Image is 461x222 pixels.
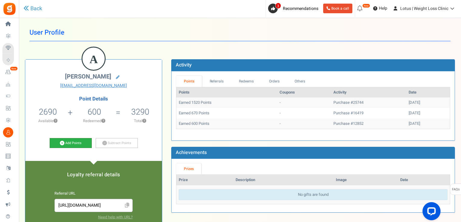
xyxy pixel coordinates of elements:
button: ? [54,119,57,123]
a: Book a call [323,4,352,13]
span: 3 [275,3,281,9]
span: FAQs [452,184,460,195]
th: Date [406,87,450,98]
a: [EMAIL_ADDRESS][DOMAIN_NAME] [30,83,157,89]
td: - [277,119,331,129]
span: Help [377,5,387,11]
p: Redeemed [73,118,115,124]
h5: 3290 [131,107,149,116]
td: - [277,108,331,119]
td: Purchase #12852 [331,119,406,129]
th: Image [333,175,398,185]
th: Coupons [277,87,331,98]
h6: Referral URL [54,192,133,196]
a: Help [371,4,390,13]
td: Earned 1520 Points [176,97,277,108]
p: Available [28,118,67,124]
td: - [277,97,331,108]
p: Total [121,118,159,124]
a: 3 Recommendations [268,4,321,13]
h1: User Profile [29,24,450,41]
a: Points [176,76,202,87]
a: Orders [261,76,287,87]
a: Subtract Points [96,138,138,148]
a: Prizes [176,163,201,174]
a: Others [287,76,313,87]
button: ? [101,119,105,123]
h4: Point Details [25,96,162,102]
a: New [2,67,16,77]
div: [DATE] [409,110,447,116]
em: New [10,66,18,71]
span: Click to Copy [122,200,132,211]
div: [DATE] [409,121,447,127]
div: [DATE] [409,100,447,106]
span: 2690 [39,106,57,118]
button: ? [142,119,146,123]
a: Add Points [50,138,92,148]
div: No gifts are found [179,189,447,200]
td: Earned 670 Points [176,108,277,119]
th: Description [233,175,333,185]
td: Purchase #16419 [331,108,406,119]
img: Gratisfaction [3,2,16,16]
td: Earned 600 Points [176,119,277,129]
a: Need help with URL? [98,214,133,220]
b: Activity [176,61,192,69]
td: Purchase #25744 [331,97,406,108]
h5: Loyalty referral details [31,172,156,177]
b: Achievements [176,149,207,156]
em: New [362,4,370,8]
a: Referrals [202,76,231,87]
th: Date [398,175,450,185]
th: Prize [176,175,233,185]
figcaption: A [82,48,105,71]
h5: 600 [88,107,101,116]
a: Redeems [231,76,261,87]
th: Activity [331,87,406,98]
span: [PERSON_NAME] [65,72,111,81]
th: Points [176,87,277,98]
span: Lotus | Weight Loss Clinic [400,5,448,12]
span: Recommendations [283,5,318,12]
